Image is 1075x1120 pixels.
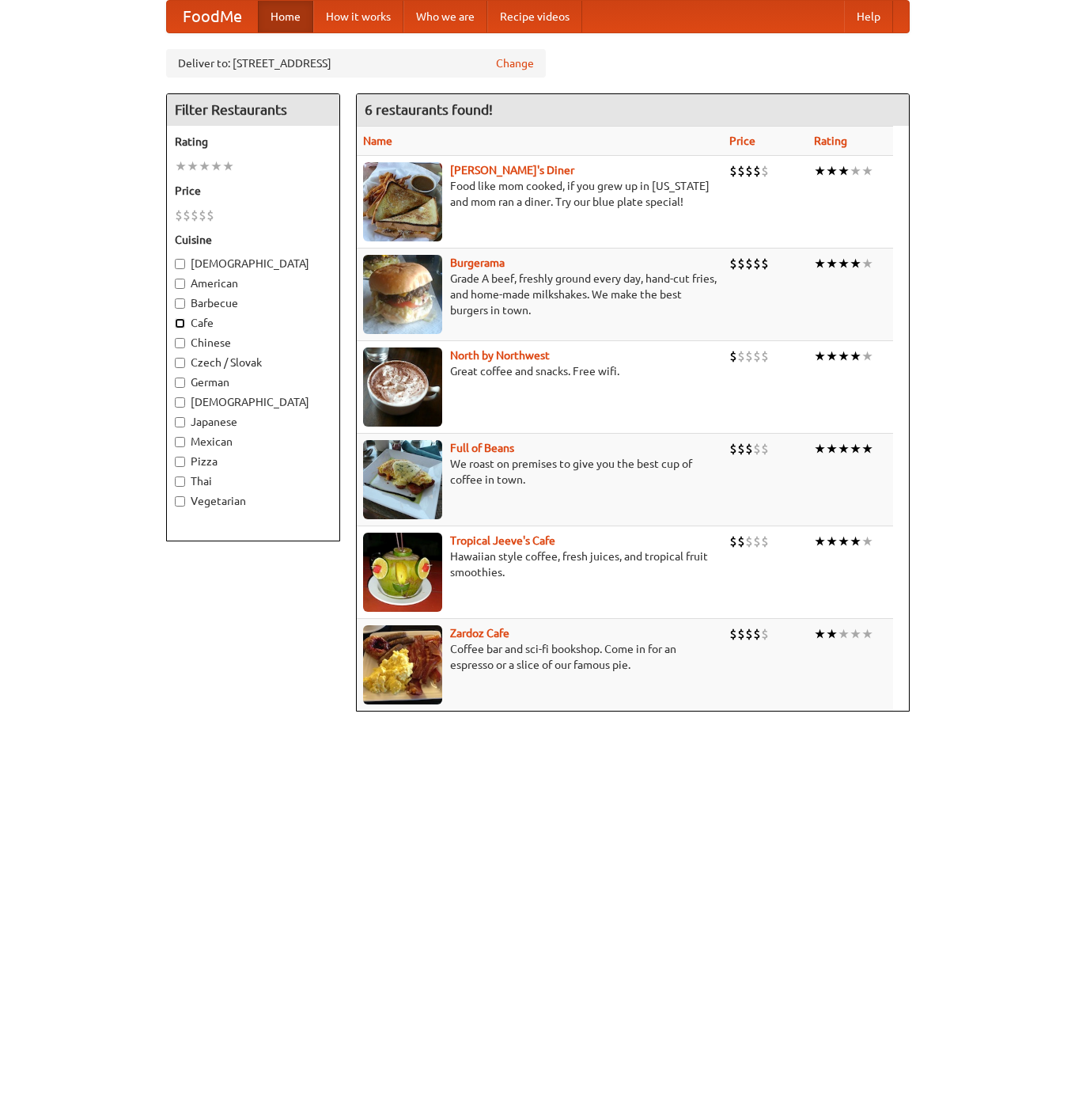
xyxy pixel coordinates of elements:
[363,255,442,334] img: burgerama.jpg
[363,625,442,704] img: zardoz.jpg
[745,440,753,457] li: $
[838,162,850,180] li: ★
[850,255,861,272] li: ★
[167,94,339,126] h4: Filter Restaurants
[861,533,873,550] li: ★
[814,255,826,272] li: ★
[175,183,331,199] h5: Price
[737,162,745,180] li: $
[175,158,187,175] li: ★
[737,255,745,272] li: $
[175,279,185,289] input: American
[450,534,555,547] a: Tropical Jeeve's Cafe
[175,394,331,410] label: [DEMOGRAPHIC_DATA]
[175,457,185,467] input: Pizza
[729,347,737,365] li: $
[844,1,893,32] a: Help
[365,102,493,117] ng-pluralize: 6 restaurants found!
[826,440,838,457] li: ★
[745,347,753,365] li: $
[838,533,850,550] li: ★
[363,347,442,427] img: north.jpg
[850,625,861,643] li: ★
[761,533,769,550] li: $
[175,295,331,311] label: Barbecue
[729,440,737,457] li: $
[450,442,514,454] b: Full of Beans
[210,158,222,175] li: ★
[850,347,861,365] li: ★
[175,414,331,430] label: Japanese
[850,162,861,180] li: ★
[175,374,331,390] label: German
[737,625,745,643] li: $
[761,162,769,180] li: $
[175,473,331,489] label: Thai
[450,256,505,269] b: Burgerama
[826,162,838,180] li: ★
[175,134,331,150] h5: Rating
[838,440,850,457] li: ★
[838,625,850,643] li: ★
[199,158,210,175] li: ★
[175,454,331,469] label: Pizza
[187,158,199,175] li: ★
[363,456,717,488] p: We roast on premises to give you the best cup of coffee in town.
[850,440,861,457] li: ★
[167,1,258,32] a: FoodMe
[826,625,838,643] li: ★
[737,440,745,457] li: $
[258,1,313,32] a: Home
[175,434,331,450] label: Mexican
[450,164,574,177] a: [PERSON_NAME]'s Diner
[363,440,442,519] img: beans.jpg
[175,315,331,331] label: Cafe
[175,397,185,408] input: [DEMOGRAPHIC_DATA]
[175,259,185,269] input: [DEMOGRAPHIC_DATA]
[175,338,185,348] input: Chinese
[737,347,745,365] li: $
[753,440,761,457] li: $
[175,318,185,328] input: Cafe
[363,271,717,318] p: Grade A beef, freshly ground every day, hand-cut fries, and home-made milkshakes. We make the bes...
[761,440,769,457] li: $
[838,347,850,365] li: ★
[753,533,761,550] li: $
[487,1,582,32] a: Recipe videos
[363,135,392,147] a: Name
[753,625,761,643] li: $
[814,533,826,550] li: ★
[313,1,403,32] a: How it works
[450,627,509,640] a: Zardoz Cafe
[450,349,550,362] a: North by Northwest
[737,533,745,550] li: $
[175,417,185,427] input: Japanese
[363,363,717,379] p: Great coffee and snacks. Free wifi.
[729,625,737,643] li: $
[403,1,487,32] a: Who we are
[183,207,191,224] li: $
[175,378,185,388] input: German
[745,625,753,643] li: $
[222,158,234,175] li: ★
[861,625,873,643] li: ★
[175,256,331,271] label: [DEMOGRAPHIC_DATA]
[745,255,753,272] li: $
[199,207,206,224] li: $
[861,347,873,365] li: ★
[761,347,769,365] li: $
[814,440,826,457] li: ★
[753,255,761,272] li: $
[761,625,769,643] li: $
[753,347,761,365] li: $
[838,255,850,272] li: ★
[861,255,873,272] li: ★
[496,55,534,71] a: Change
[729,162,737,180] li: $
[814,625,826,643] li: ★
[175,355,331,370] label: Czech / Slovak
